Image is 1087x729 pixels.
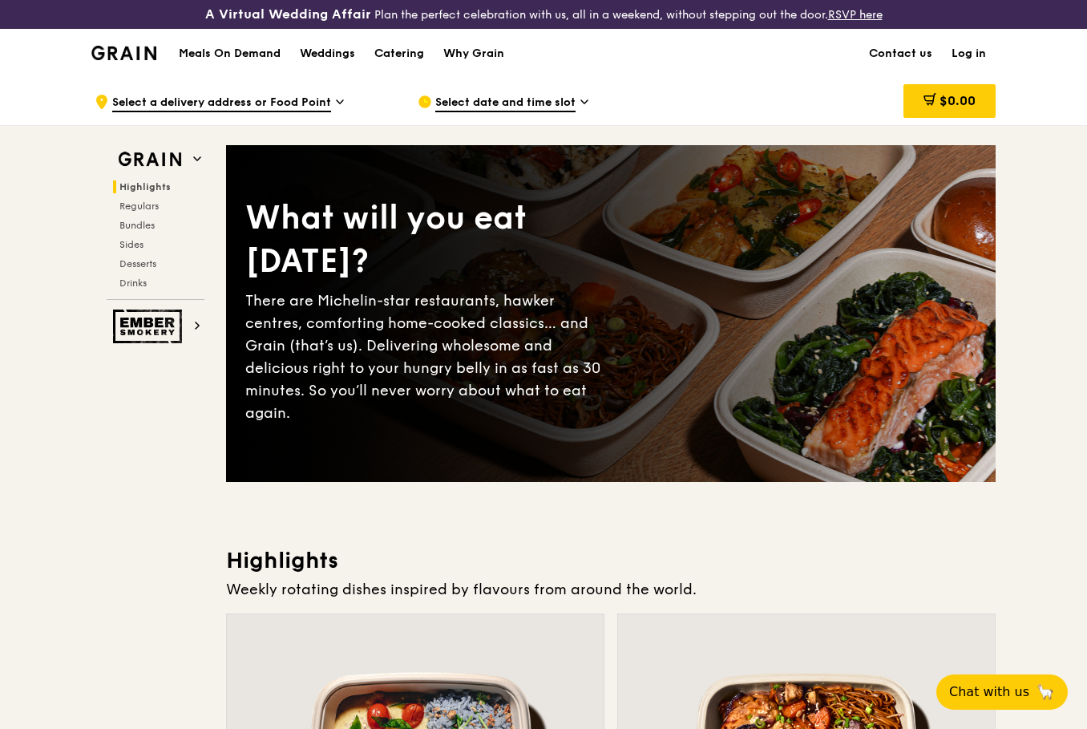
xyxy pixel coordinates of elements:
[119,258,156,269] span: Desserts
[205,6,371,22] h3: A Virtual Wedding Affair
[828,8,883,22] a: RSVP here
[435,95,576,112] span: Select date and time slot
[940,93,976,108] span: $0.00
[119,181,171,192] span: Highlights
[91,28,156,76] a: GrainGrain
[300,30,355,78] div: Weddings
[226,578,996,601] div: Weekly rotating dishes inspired by flavours from around the world.
[374,30,424,78] div: Catering
[290,30,365,78] a: Weddings
[443,30,504,78] div: Why Grain
[936,674,1068,710] button: Chat with us🦙
[365,30,434,78] a: Catering
[113,310,187,343] img: Ember Smokery web logo
[113,145,187,174] img: Grain web logo
[434,30,514,78] a: Why Grain
[859,30,942,78] a: Contact us
[112,95,331,112] span: Select a delivery address or Food Point
[179,46,281,62] h1: Meals On Demand
[119,220,155,231] span: Bundles
[949,682,1029,702] span: Chat with us
[119,277,147,289] span: Drinks
[119,200,159,212] span: Regulars
[181,6,906,22] div: Plan the perfect celebration with us, all in a weekend, without stepping out the door.
[1036,682,1055,702] span: 🦙
[245,196,611,283] div: What will you eat [DATE]?
[91,46,156,60] img: Grain
[942,30,996,78] a: Log in
[226,546,996,575] h3: Highlights
[119,239,143,250] span: Sides
[245,290,611,424] div: There are Michelin-star restaurants, hawker centres, comforting home-cooked classics… and Grain (...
